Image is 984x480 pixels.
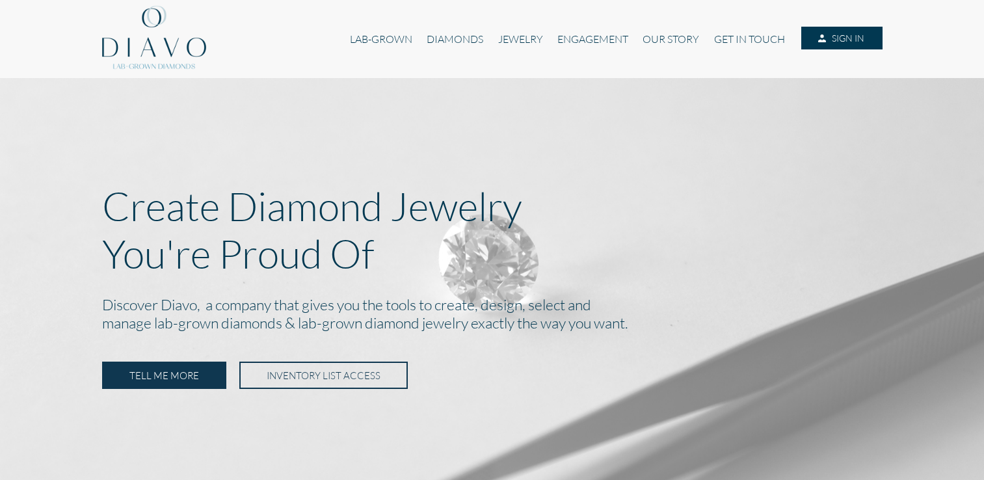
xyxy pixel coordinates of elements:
a: JEWELRY [490,27,550,51]
a: ENGAGEMENT [550,27,635,51]
a: GET IN TOUCH [707,27,792,51]
a: INVENTORY LIST ACCESS [239,362,408,389]
a: OUR STORY [635,27,706,51]
a: DIAMONDS [419,27,490,51]
p: Create Diamond Jewelry You're Proud Of [102,182,883,277]
a: SIGN IN [801,27,882,50]
h2: Discover Diavo, a company that gives you the tools to create, design, select and manage lab-grown... [102,293,883,337]
a: TELL ME MORE [102,362,226,389]
a: LAB-GROWN [343,27,419,51]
